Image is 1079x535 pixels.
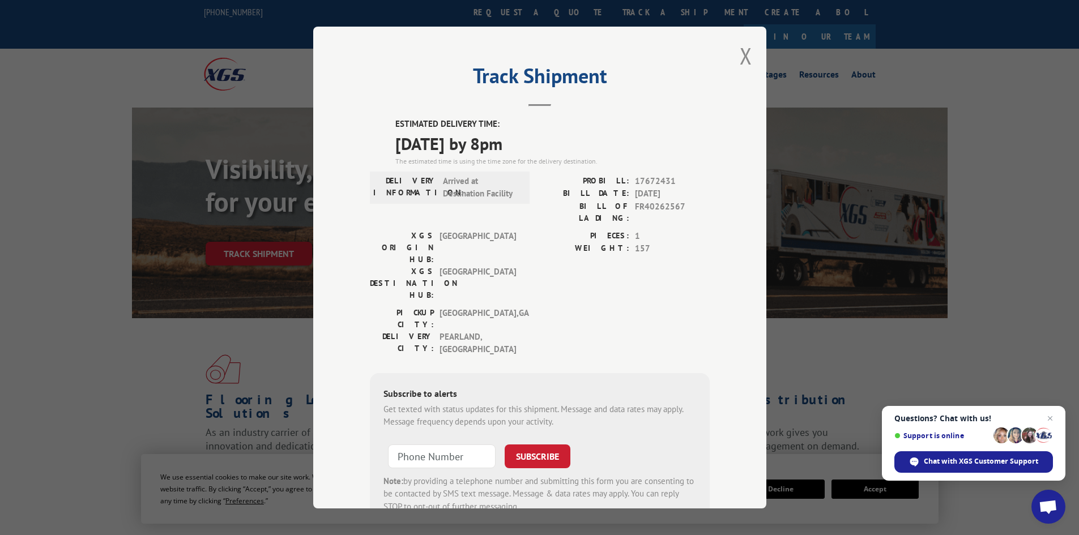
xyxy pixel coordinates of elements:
[540,230,629,243] label: PIECES:
[540,175,629,188] label: PROBILL:
[395,131,710,156] span: [DATE] by 8pm
[388,444,496,468] input: Phone Number
[440,266,516,301] span: [GEOGRAPHIC_DATA]
[370,230,434,266] label: XGS ORIGIN HUB:
[505,444,570,468] button: SUBSCRIBE
[395,118,710,131] label: ESTIMATED DELIVERY TIME:
[1043,412,1057,425] span: Close chat
[1031,490,1065,524] div: Open chat
[635,200,710,224] span: FR40262567
[383,475,696,513] div: by providing a telephone number and submitting this form you are consenting to be contacted by SM...
[395,156,710,166] div: The estimated time is using the time zone for the delivery destination.
[635,175,710,188] span: 17672431
[443,175,519,200] span: Arrived at Destination Facility
[540,200,629,224] label: BILL OF LADING:
[635,187,710,200] span: [DATE]
[540,187,629,200] label: BILL DATE:
[924,456,1038,466] span: Chat with XGS Customer Support
[440,230,516,266] span: [GEOGRAPHIC_DATA]
[540,242,629,255] label: WEIGHT:
[894,431,990,440] span: Support is online
[370,331,434,356] label: DELIVERY CITY:
[894,451,1053,473] div: Chat with XGS Customer Support
[383,387,696,403] div: Subscribe to alerts
[373,175,437,200] label: DELIVERY INFORMATION:
[440,307,516,331] span: [GEOGRAPHIC_DATA] , GA
[635,230,710,243] span: 1
[383,476,403,486] strong: Note:
[370,266,434,301] label: XGS DESTINATION HUB:
[440,331,516,356] span: PEARLAND , [GEOGRAPHIC_DATA]
[635,242,710,255] span: 157
[370,68,710,89] h2: Track Shipment
[383,403,696,429] div: Get texted with status updates for this shipment. Message and data rates may apply. Message frequ...
[740,41,752,71] button: Close modal
[370,307,434,331] label: PICKUP CITY:
[894,414,1053,423] span: Questions? Chat with us!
